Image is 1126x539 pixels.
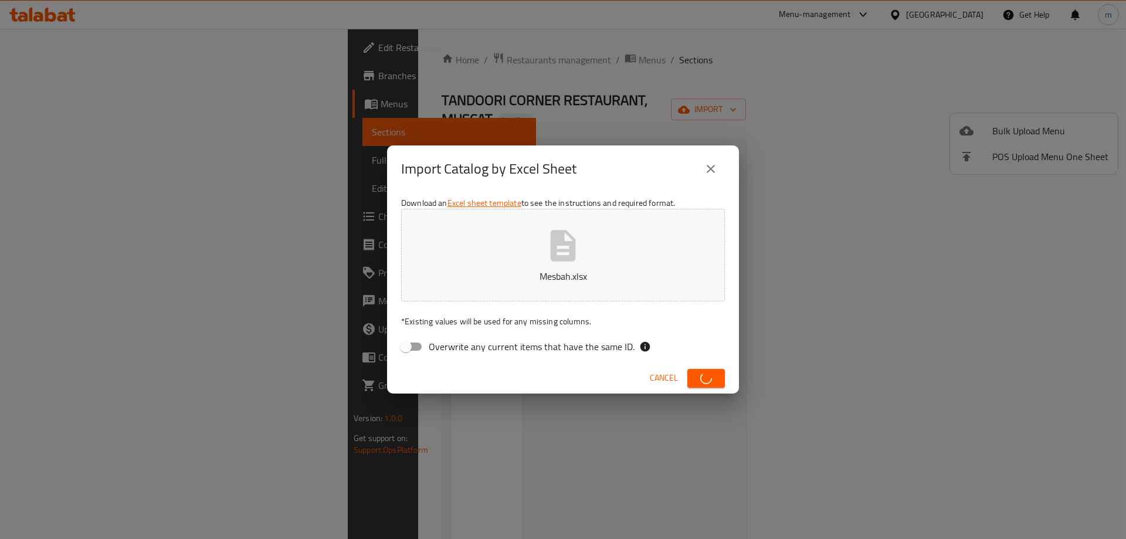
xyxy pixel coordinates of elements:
button: close [697,155,725,183]
div: Download an to see the instructions and required format. [387,192,739,362]
svg: If the overwrite option isn't selected, then the items that match an existing ID will be ignored ... [639,341,651,352]
h2: Import Catalog by Excel Sheet [401,160,576,178]
a: Excel sheet template [447,195,521,211]
button: Cancel [645,367,683,389]
p: Existing values will be used for any missing columns. [401,316,725,327]
button: Mesbah.xlsx [401,209,725,301]
p: Mesbah.xlsx [419,269,707,283]
span: Cancel [650,371,678,385]
span: Overwrite any current items that have the same ID. [429,340,635,354]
